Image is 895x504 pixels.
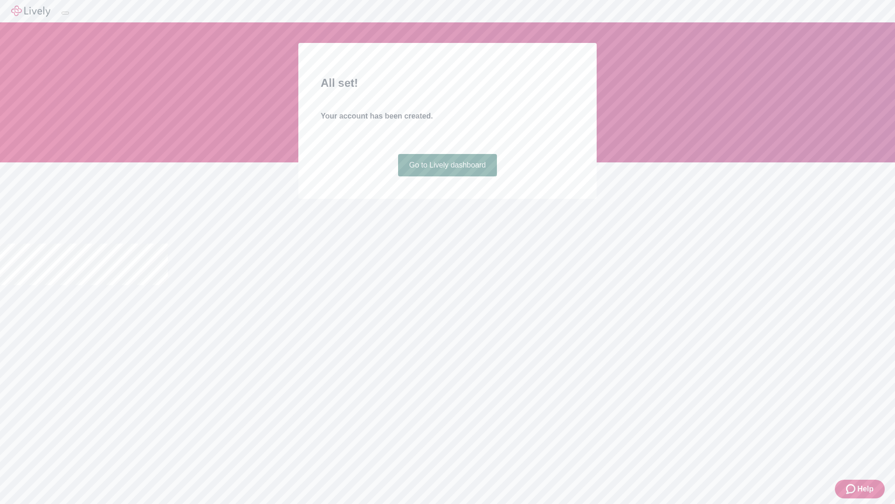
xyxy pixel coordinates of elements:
[835,480,885,498] button: Zendesk support iconHelp
[62,12,69,14] button: Log out
[321,75,574,91] h2: All set!
[846,483,857,495] svg: Zendesk support icon
[857,483,874,495] span: Help
[398,154,497,176] a: Go to Lively dashboard
[321,111,574,122] h4: Your account has been created.
[11,6,50,17] img: Lively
